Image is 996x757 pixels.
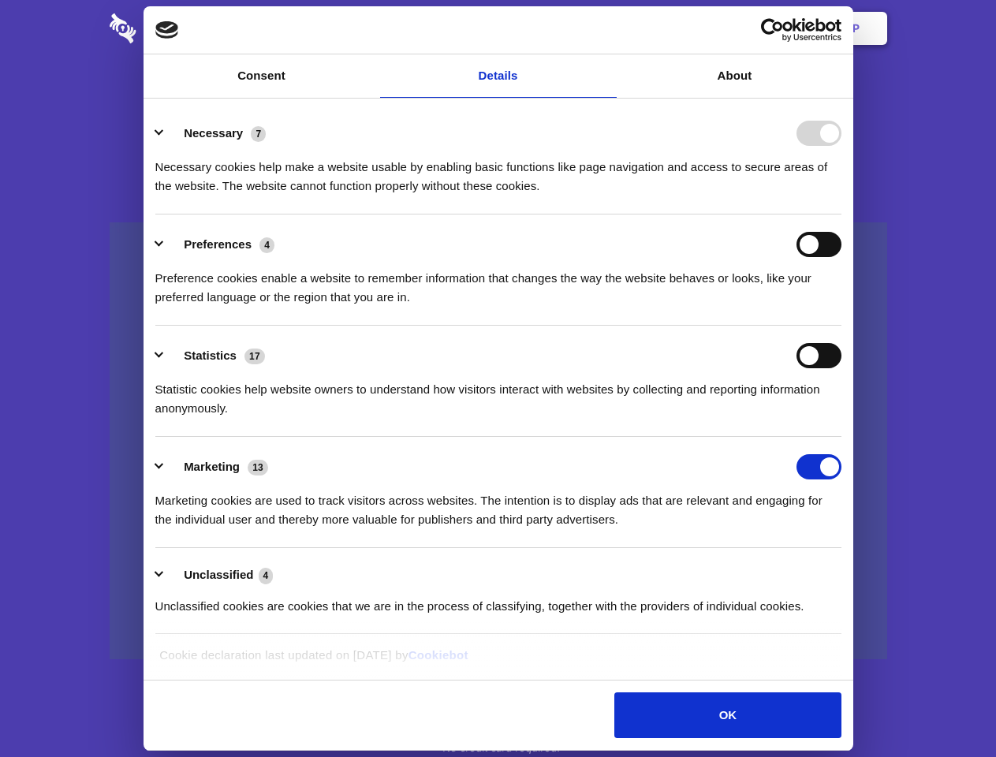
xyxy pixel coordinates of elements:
button: Statistics (17) [155,343,275,368]
label: Statistics [184,349,237,362]
a: Usercentrics Cookiebot - opens in a new window [703,18,841,42]
span: 4 [259,237,274,253]
button: Marketing (13) [155,454,278,479]
label: Preferences [184,237,252,251]
span: 7 [251,126,266,142]
a: Wistia video thumbnail [110,222,887,660]
div: Marketing cookies are used to track visitors across websites. The intention is to display ads tha... [155,479,841,529]
div: Preference cookies enable a website to remember information that changes the way the website beha... [155,257,841,307]
a: Consent [144,54,380,98]
a: Login [715,4,784,53]
button: OK [614,692,841,738]
a: Cookiebot [408,648,468,662]
a: About [617,54,853,98]
label: Necessary [184,126,243,140]
a: Pricing [463,4,532,53]
a: Contact [640,4,712,53]
h4: Auto-redaction of sensitive data, encrypted data sharing and self-destructing private chats. Shar... [110,144,887,196]
h1: Eliminate Slack Data Loss. [110,71,887,128]
img: logo-wordmark-white-trans-d4663122ce5f474addd5e946df7df03e33cb6a1c49d2221995e7729f52c070b2.svg [110,13,244,43]
button: Necessary (7) [155,121,276,146]
a: Details [380,54,617,98]
div: Necessary cookies help make a website usable by enabling basic functions like page navigation and... [155,146,841,196]
span: 13 [248,460,268,475]
img: logo [155,21,179,39]
iframe: Drift Widget Chat Controller [917,678,977,738]
button: Preferences (4) [155,232,285,257]
div: Unclassified cookies are cookies that we are in the process of classifying, together with the pro... [155,585,841,616]
label: Marketing [184,460,240,473]
span: 4 [259,568,274,584]
div: Statistic cookies help website owners to understand how visitors interact with websites by collec... [155,368,841,418]
button: Unclassified (4) [155,565,283,585]
span: 17 [244,349,265,364]
div: Cookie declaration last updated on [DATE] by [147,646,849,677]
